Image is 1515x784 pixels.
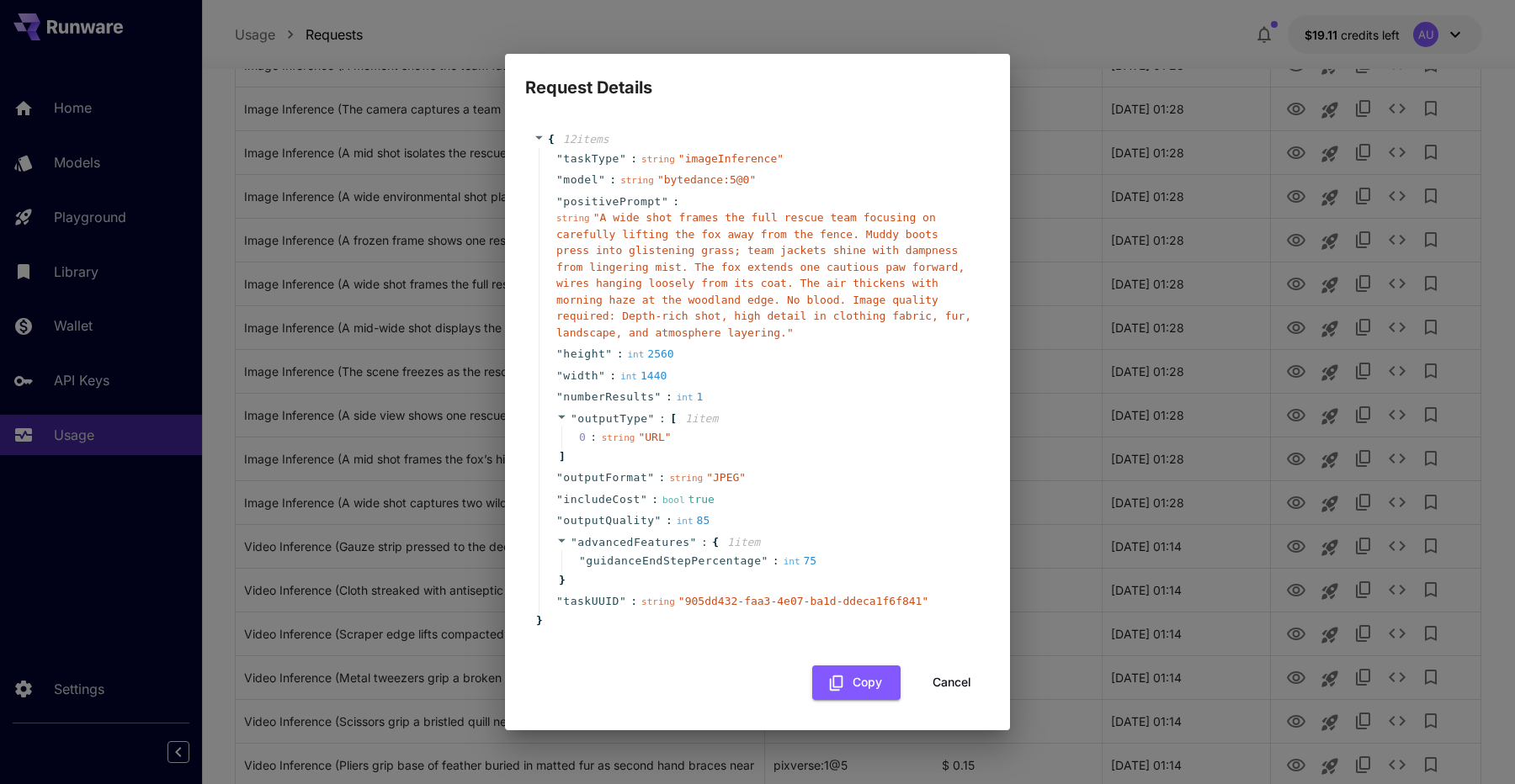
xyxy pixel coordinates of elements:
[662,491,715,508] div: true
[563,469,647,486] span: outputFormat
[672,193,679,210] span: :
[659,411,666,427] span: :
[548,131,555,148] span: {
[579,429,602,446] span: 0
[590,429,597,446] div: :
[556,211,971,339] span: " A wide shot frames the full rescue team focusing on carefully lifting the fox away from the fen...
[579,554,586,567] span: "
[651,491,658,508] span: :
[662,495,685,506] span: bool
[773,553,779,569] span: :
[534,612,543,629] span: }
[556,448,566,465] span: ]
[556,595,563,607] span: "
[620,371,637,382] span: int
[617,346,624,363] span: :
[563,593,619,610] span: taskUUID
[571,412,577,425] span: "
[627,349,644,360] span: int
[556,195,563,208] span: "
[701,534,708,551] span: :
[641,493,647,506] span: "
[556,390,563,403] span: "
[620,368,667,384] div: 1440
[556,152,563,165] span: "
[556,493,563,506] span: "
[638,431,671,443] span: " URL "
[685,412,718,425] span: 1 item
[602,432,635,443] span: string
[598,369,605,382] span: "
[619,152,626,165] span: "
[577,536,689,548] span: advancedFeatures
[678,152,784,165] span: " imageInference "
[556,514,563,527] span: "
[914,665,990,700] button: Cancel
[627,346,673,363] div: 2560
[563,151,619,167] span: taskType
[586,553,761,569] span: guidanceEndStepPercentage
[727,536,760,548] span: 1 item
[677,516,694,527] span: int
[655,514,662,527] span: "
[641,596,675,607] span: string
[677,392,694,403] span: int
[657,173,756,186] span: " bytedance:5@0 "
[630,593,637,610] span: :
[784,553,817,569] div: 75
[662,195,668,208] span: "
[563,133,609,146] span: 12 item s
[563,512,654,529] span: outputQuality
[563,491,641,508] span: includeCost
[609,172,616,188] span: :
[563,389,654,405] span: numberResults
[812,665,901,700] button: Copy
[605,347,612,360] span: "
[659,469,666,486] span: :
[563,346,605,363] span: height
[556,369,563,382] span: "
[563,368,598,384] span: width
[609,368,616,384] span: :
[678,595,928,607] span: " 905dd432-faa3-4e07-ba1d-ddeca1f6f841 "
[690,536,697,548] span: "
[666,389,672,405] span: :
[712,534,719,551] span: {
[762,554,768,567] span: "
[677,512,710,529] div: 85
[556,471,563,484] span: "
[784,556,800,567] span: int
[620,175,654,186] span: string
[670,411,677,427] span: [
[647,471,654,484] span: "
[677,389,704,405] div: 1
[619,595,626,607] span: "
[598,173,605,186] span: "
[556,173,563,186] span: "
[577,412,647,425] span: outputType
[556,213,590,224] span: string
[655,390,662,403] span: "
[556,572,566,589] span: }
[630,151,637,167] span: :
[669,473,703,484] span: string
[563,193,662,210] span: positivePrompt
[563,172,598,188] span: model
[505,54,1010,101] h2: Request Details
[666,512,672,529] span: :
[556,347,563,360] span: "
[648,412,655,425] span: "
[571,536,577,548] span: "
[641,154,675,165] span: string
[706,471,746,484] span: " JPEG "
